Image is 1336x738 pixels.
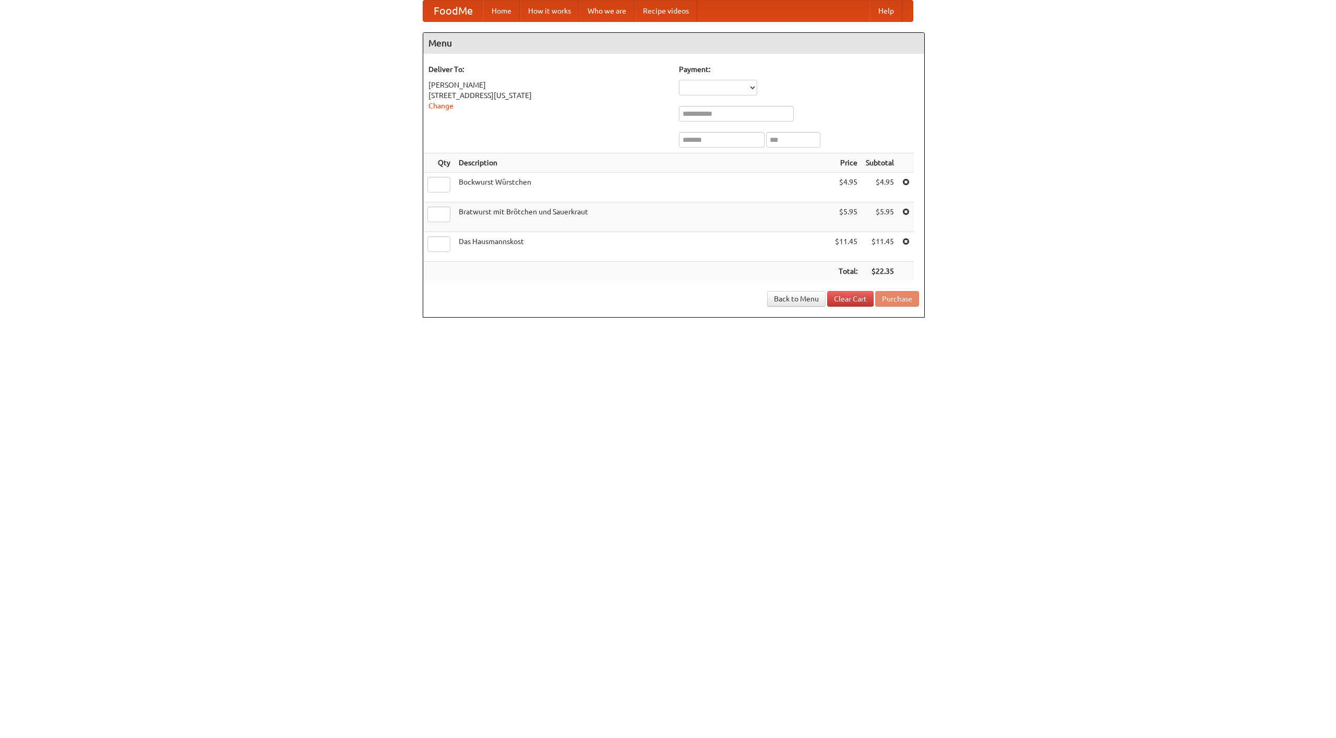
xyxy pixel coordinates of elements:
[831,173,862,202] td: $4.95
[827,291,874,307] a: Clear Cart
[831,153,862,173] th: Price
[428,80,669,90] div: [PERSON_NAME]
[635,1,697,21] a: Recipe videos
[423,153,455,173] th: Qty
[455,232,831,262] td: Das Hausmannskost
[862,173,898,202] td: $4.95
[423,1,483,21] a: FoodMe
[520,1,579,21] a: How it works
[831,232,862,262] td: $11.45
[875,291,919,307] button: Purchase
[423,33,924,54] h4: Menu
[767,291,826,307] a: Back to Menu
[679,64,919,75] h5: Payment:
[870,1,902,21] a: Help
[428,102,454,110] a: Change
[862,202,898,232] td: $5.95
[428,90,669,101] div: [STREET_ADDRESS][US_STATE]
[428,64,669,75] h5: Deliver To:
[483,1,520,21] a: Home
[862,153,898,173] th: Subtotal
[862,232,898,262] td: $11.45
[455,173,831,202] td: Bockwurst Würstchen
[862,262,898,281] th: $22.35
[455,202,831,232] td: Bratwurst mit Brötchen und Sauerkraut
[579,1,635,21] a: Who we are
[455,153,831,173] th: Description
[831,202,862,232] td: $5.95
[831,262,862,281] th: Total:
